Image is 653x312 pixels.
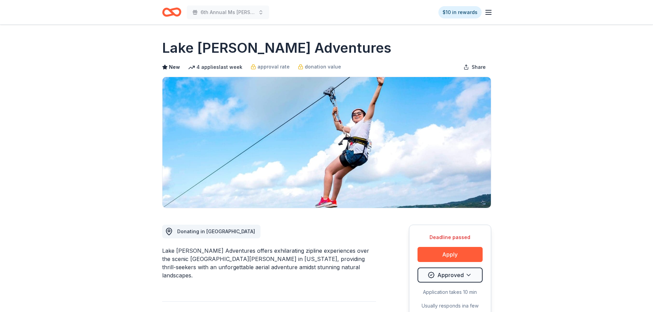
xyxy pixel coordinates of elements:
[472,63,486,71] span: Share
[458,60,491,74] button: Share
[438,6,482,18] a: $10 in rewards
[418,288,483,296] div: Application takes 10 min
[169,63,180,71] span: New
[188,63,242,71] div: 4 applies last week
[437,271,464,279] span: Approved
[162,77,491,208] img: Image for Lake Travis Zipline Adventures
[162,4,181,20] a: Home
[162,247,376,279] div: Lake [PERSON_NAME] Adventures offers exhilarating zipline experiences over the scenic [GEOGRAPHIC...
[418,233,483,241] div: Deadline passed
[305,63,341,71] span: donation value
[298,63,341,71] a: donation value
[257,63,290,71] span: approval rate
[177,228,255,234] span: Donating in [GEOGRAPHIC_DATA]
[251,63,290,71] a: approval rate
[201,8,255,16] span: 6th Annual Ms [PERSON_NAME]
[187,5,269,19] button: 6th Annual Ms [PERSON_NAME]
[418,247,483,262] button: Apply
[162,38,391,58] h1: Lake [PERSON_NAME] Adventures
[418,267,483,283] button: Approved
